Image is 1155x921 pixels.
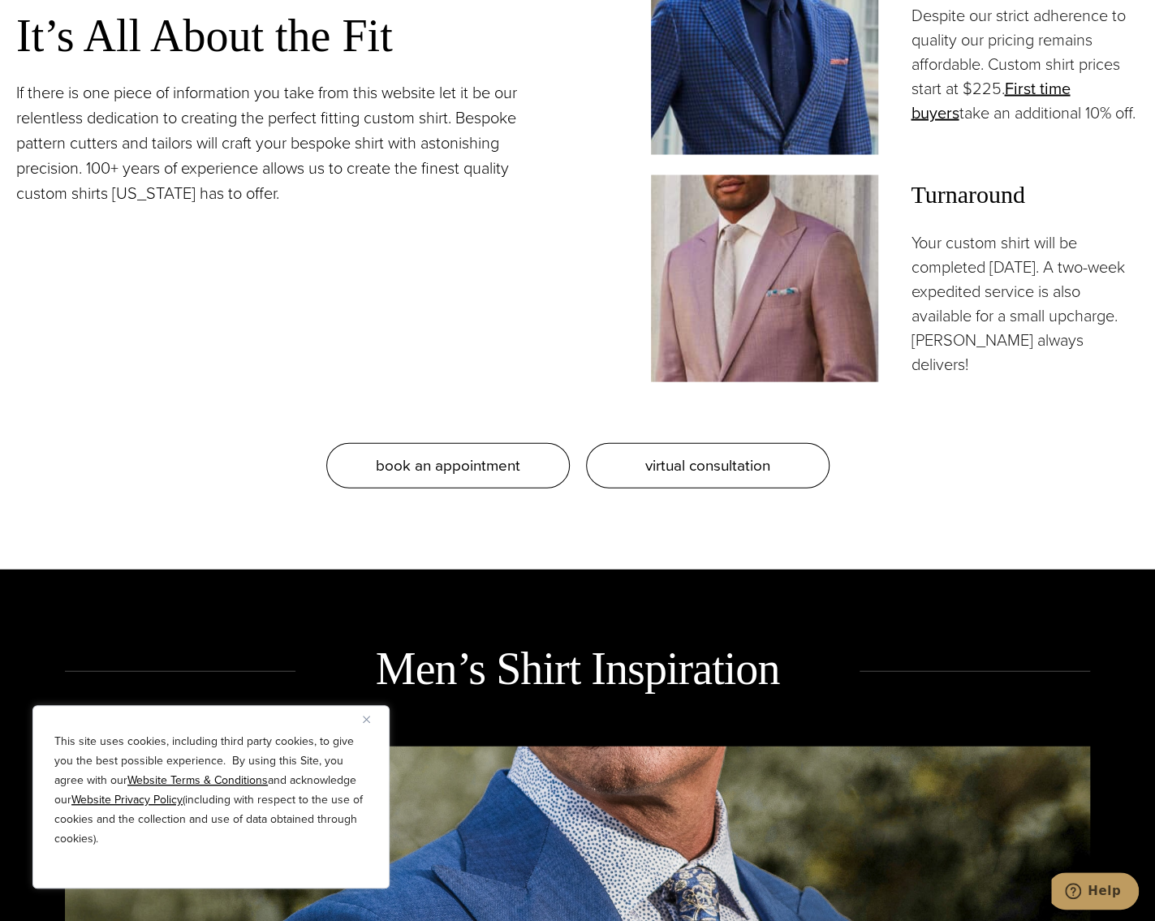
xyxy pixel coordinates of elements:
a: virtual consultation [586,443,830,488]
p: Your custom shirt will be completed [DATE]. A two-week expedited service is also available for a ... [911,230,1139,377]
span: virtual consultation [645,454,770,477]
a: Website Terms & Conditions [127,772,268,789]
h2: Men’s Shirt Inspiration [295,639,860,698]
h3: It’s All About the Fit [16,9,545,63]
span: Turnaround [911,175,1139,214]
iframe: Opens a widget where you can chat to one of our agents [1051,872,1139,913]
span: book an appointment [376,454,520,477]
img: Close [363,716,370,723]
button: Close [363,709,382,729]
a: First time buyers [911,76,1070,125]
img: Client in white custom dress shirt with off white tie and pink bespoke sportscoat. [651,175,879,382]
a: book an appointment [326,443,570,488]
p: This site uses cookies, including third party cookies, to give you the best possible experience. ... [54,732,368,849]
p: Despite our strict adherence to quality our pricing remains affordable. Custom shirt prices start... [911,3,1139,125]
p: If there is one piece of information you take from this website let it be our relentless dedicati... [16,80,545,206]
a: Website Privacy Policy [71,791,183,808]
